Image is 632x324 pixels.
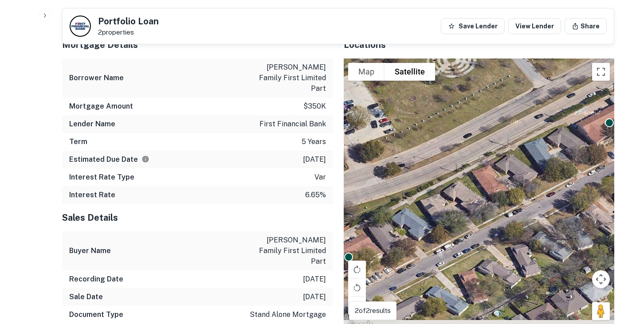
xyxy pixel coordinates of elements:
[141,155,149,163] svg: Estimate is based on a standard schedule for this type of loan.
[592,302,610,320] button: Drag Pegman onto the map to open Street View
[62,6,614,27] h3: Portfolio Overview
[69,246,111,256] h6: Buyer Name
[355,305,391,316] p: 2 of 2 results
[62,211,333,224] h5: Sales Details
[69,274,123,285] h6: Recording Date
[250,309,326,320] p: stand alone mortgage
[69,172,134,183] h6: Interest Rate Type
[303,154,326,165] p: [DATE]
[69,101,133,112] h6: Mortgage Amount
[246,235,326,267] p: [PERSON_NAME] family first limited part
[565,18,607,34] button: Share
[69,190,115,200] h6: Interest Rate
[62,38,333,51] h5: Mortgage Details
[588,253,632,296] iframe: Chat Widget
[303,101,326,112] p: $350k
[348,297,366,315] button: Tilt map
[69,119,115,129] h6: Lender Name
[348,279,366,297] button: Rotate map counterclockwise
[246,62,326,94] p: [PERSON_NAME] family first limited part
[305,190,326,200] p: 6.65%
[441,18,505,34] button: Save Lender
[592,63,610,81] button: Toggle fullscreen view
[302,137,326,147] p: 5 years
[98,17,159,26] h5: Portfolio Loan
[98,28,159,36] p: 2 properties
[385,63,435,81] button: Show satellite imagery
[69,154,149,165] h6: Estimated Due Date
[69,73,124,83] h6: Borrower Name
[259,119,326,129] p: first financial bank
[303,292,326,302] p: [DATE]
[303,274,326,285] p: [DATE]
[314,172,326,183] p: var
[344,38,615,51] h5: Locations
[69,292,103,302] h6: Sale Date
[348,261,366,278] button: Rotate map clockwise
[69,137,87,147] h6: Term
[69,309,123,320] h6: Document Type
[348,63,385,81] button: Show street map
[508,18,561,34] a: View Lender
